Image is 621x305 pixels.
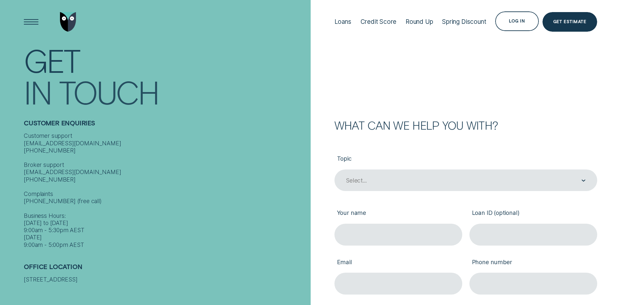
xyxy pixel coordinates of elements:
div: Loans [334,18,351,25]
img: Wisr [60,12,76,32]
h2: Office Location [24,263,307,276]
div: Round Up [406,18,433,25]
label: Loan ID (optional) [469,204,597,224]
h2: Customer Enquiries [24,119,307,132]
div: Get [24,45,80,75]
div: Touch [59,76,159,107]
div: [STREET_ADDRESS] [24,276,307,283]
div: Credit Score [361,18,397,25]
button: Open Menu [22,12,41,32]
h1: Get In Touch [24,44,307,104]
div: Customer support [EMAIL_ADDRESS][DOMAIN_NAME] [PHONE_NUMBER] Broker support [EMAIL_ADDRESS][DOMAI... [24,132,307,249]
div: In [24,76,51,107]
label: Phone number [469,253,597,273]
div: Select... [346,177,366,184]
label: Your name [334,204,462,224]
h2: What can we help you with? [334,120,597,131]
a: Get Estimate [542,12,597,32]
div: Spring Discount [442,18,486,25]
label: Email [334,253,462,273]
button: Log in [495,11,539,31]
label: Topic [334,149,597,169]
